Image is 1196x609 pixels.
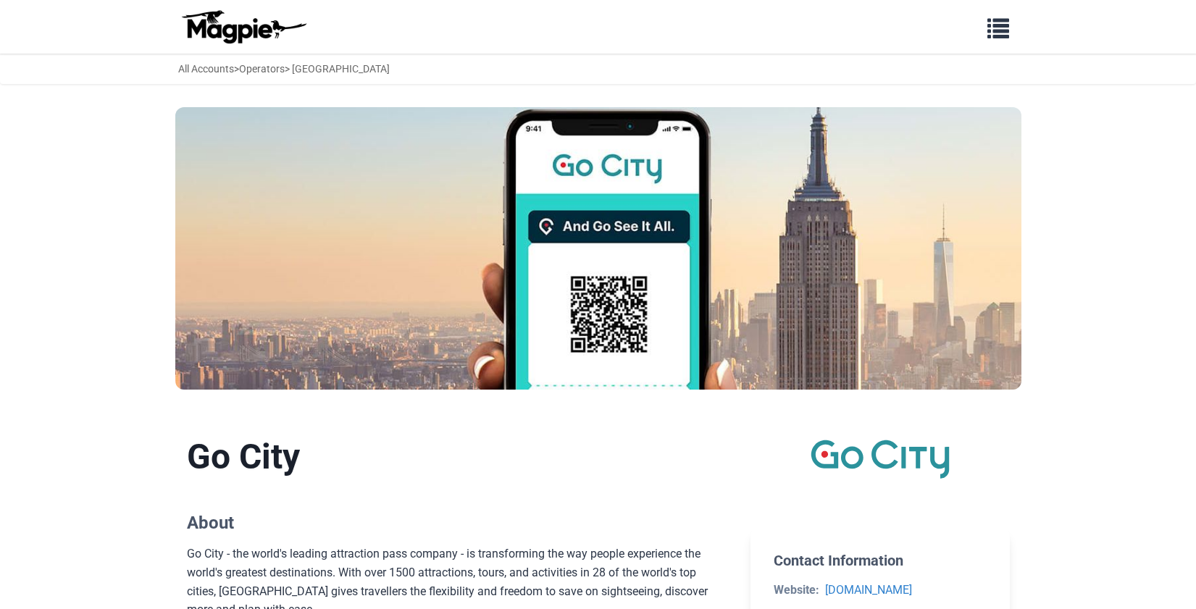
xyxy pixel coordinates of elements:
[811,436,950,482] img: Go City logo
[175,107,1021,390] img: Go City banner
[825,583,912,597] a: [DOMAIN_NAME]
[239,63,285,75] a: Operators
[774,583,819,597] strong: Website:
[178,61,390,77] div: > > [GEOGRAPHIC_DATA]
[178,9,309,44] img: logo-ab69f6fb50320c5b225c76a69d11143b.png
[187,513,728,534] h2: About
[187,436,728,478] h1: Go City
[178,63,234,75] a: All Accounts
[774,552,986,569] h2: Contact Information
